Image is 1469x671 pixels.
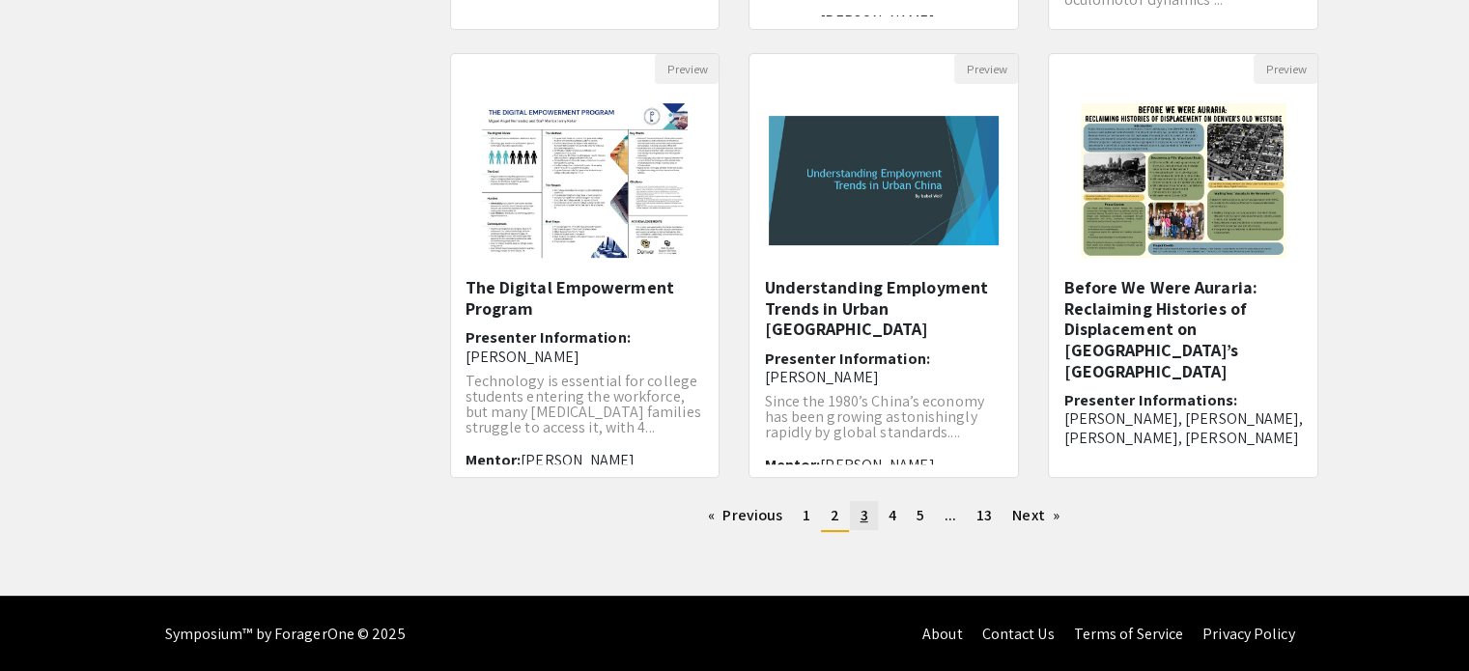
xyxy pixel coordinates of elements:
[889,505,896,525] span: 4
[463,84,707,277] img: <p><strong>The Digital Empowerment Program​</strong></p>
[831,505,839,525] span: 2
[764,349,1003,386] h6: Presenter Information:
[1063,277,1303,381] h5: Before We Were Auraria: Reclaiming Histories of Displacement on [GEOGRAPHIC_DATA]’s [GEOGRAPHIC_D...
[764,11,820,31] span: Mentor:
[466,347,579,367] span: [PERSON_NAME]
[981,624,1054,644] a: Contact Us
[1063,461,1302,500] span: [PERSON_NAME], Assistant Professor, Department of History
[1061,84,1306,277] img: <p><span style="background-color: transparent; color: rgb(0, 0, 0);">Before We Were Auraria: Recl...
[466,374,705,435] p: Technology is essential for college students entering the workforce, but many [MEDICAL_DATA] fami...
[860,505,867,525] span: 3
[1063,408,1303,447] span: [PERSON_NAME], [PERSON_NAME], [PERSON_NAME], [PERSON_NAME]
[820,455,934,475] span: [PERSON_NAME]
[976,505,992,525] span: 13
[1063,391,1303,447] h6: Presenter Informations:
[466,328,705,365] h6: Presenter Information:
[655,54,719,84] button: Preview
[466,450,522,470] span: Mentor:
[698,501,792,530] a: Previous page
[803,505,810,525] span: 1
[1202,624,1294,644] a: Privacy Policy
[521,450,635,470] span: [PERSON_NAME]
[764,391,983,442] span: Since the 1980’s China’s economy has been growing astonishingly rapidly by global standards....
[764,455,820,475] span: Mentor:
[450,501,1319,532] ul: Pagination
[749,53,1019,478] div: Open Presentation <p>Understanding Employment Trends in Urban China</p>
[14,584,82,657] iframe: Chat
[1048,53,1318,478] div: Open Presentation <p><span style="background-color: transparent; color: rgb(0, 0, 0);">Before We ...
[1073,624,1183,644] a: Terms of Service
[954,54,1018,84] button: Preview
[1003,501,1069,530] a: Next page
[764,277,1003,340] h5: Understanding Employment Trends in Urban [GEOGRAPHIC_DATA]
[1063,461,1119,482] span: Mentor:
[922,624,963,644] a: About
[450,53,720,478] div: Open Presentation <p><strong>The Digital Empowerment Program​</strong></p>
[749,97,1018,265] img: <p>Understanding Employment Trends in Urban China</p>
[764,367,878,387] span: [PERSON_NAME]
[1254,54,1317,84] button: Preview
[945,505,956,525] span: ...
[466,277,705,319] h5: The Digital Empowerment Program​
[917,505,924,525] span: 5
[820,11,934,31] span: [PERSON_NAME]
